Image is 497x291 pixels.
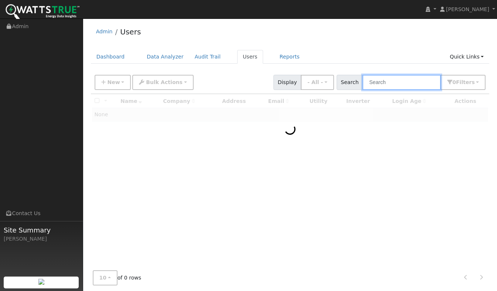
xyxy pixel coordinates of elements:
span: Filter [456,79,475,85]
img: WattsTrue [6,4,79,21]
a: Data Analyzer [141,50,189,64]
a: Audit Trail [189,50,226,64]
input: Search [362,75,441,90]
span: 10 [99,275,107,281]
span: Bulk Actions [146,79,183,85]
button: New [95,75,131,90]
div: [PERSON_NAME] [4,235,79,243]
a: Admin [96,29,113,34]
a: Users [237,50,263,64]
button: 0Filters [440,75,486,90]
button: - All - [301,75,334,90]
a: Dashboard [91,50,130,64]
button: Bulk Actions [132,75,193,90]
span: [PERSON_NAME] [446,6,489,12]
span: Display [273,75,301,90]
button: 10 [93,270,118,285]
a: Quick Links [444,50,489,64]
span: Search [337,75,363,90]
span: Site Summary [4,225,79,235]
a: Reports [274,50,305,64]
img: retrieve [38,279,44,285]
span: New [107,79,120,85]
span: of 0 rows [93,270,142,285]
a: Users [120,27,141,36]
span: s [472,79,474,85]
